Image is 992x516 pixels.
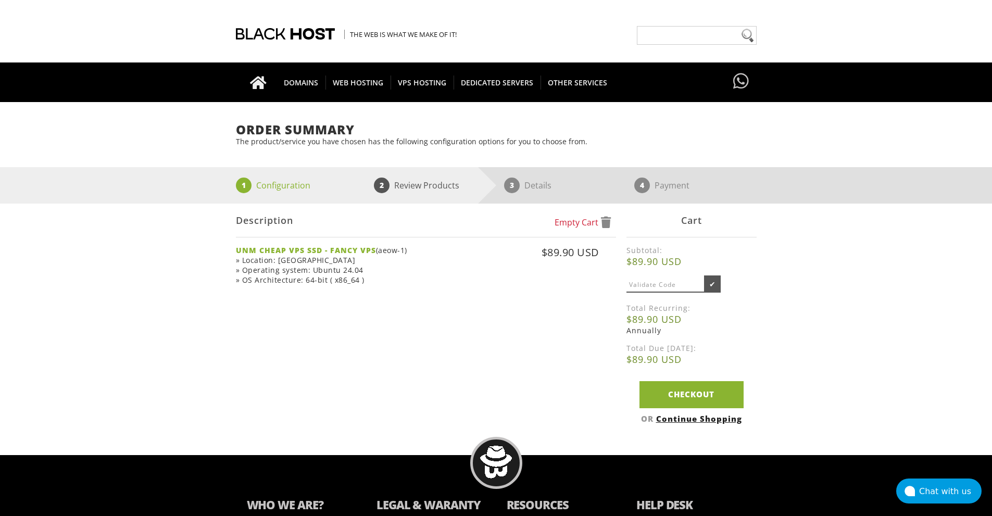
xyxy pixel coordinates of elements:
[454,75,541,90] span: DEDICATED SERVERS
[236,245,376,255] strong: UNM CHEAP VPS SSD - FANCY VPS
[236,178,252,193] span: 1
[634,178,650,193] span: 4
[391,62,454,102] a: VPS HOSTING
[277,75,326,90] span: DOMAINS
[626,245,757,255] label: Subtotal:
[240,62,277,102] a: Go to homepage
[325,62,391,102] a: WEB HOSTING
[504,178,520,193] span: 3
[391,75,454,90] span: VPS HOSTING
[507,497,616,515] b: RESOURCES
[541,62,614,102] a: OTHER SERVICES
[655,178,689,193] p: Payment
[626,325,661,335] span: Annually
[626,204,757,237] div: Cart
[236,245,445,285] div: (aeow-1) » Location: [GEOGRAPHIC_DATA] » Operating system: Ubuntu 24.04 » OS Architecture: 64-bit...
[626,313,757,325] b: $89.90 USD
[636,497,746,515] b: HELP DESK
[247,497,356,515] b: WHO WE ARE?
[454,62,541,102] a: DEDICATED SERVERS
[626,303,757,313] label: Total Recurring:
[626,353,757,366] b: $89.90 USD
[626,413,757,424] div: OR
[731,62,751,101] a: Have questions?
[704,275,721,293] input: ✔
[277,62,326,102] a: DOMAINS
[376,497,486,515] b: LEGAL & WARANTY
[637,26,757,45] input: Need help?
[656,413,742,424] a: Continue Shopping
[374,178,390,193] span: 2
[919,486,982,496] div: Chat with us
[394,178,459,193] p: Review Products
[256,178,310,193] p: Configuration
[555,217,611,228] a: Empty Cart
[626,278,705,293] input: Validate Code
[639,381,744,408] a: Checkout
[480,446,512,479] img: BlackHOST mascont, Blacky.
[541,75,614,90] span: OTHER SERVICES
[325,75,391,90] span: WEB HOSTING
[236,136,757,146] p: The product/service you have chosen has the following configuration options for you to choose from.
[896,479,982,504] button: Chat with us
[626,343,757,353] label: Total Due [DATE]:
[524,178,551,193] p: Details
[626,255,757,268] b: $89.90 USD
[236,204,616,237] div: Description
[447,245,599,281] div: $89.90 USD
[236,123,757,136] h1: Order Summary
[344,30,457,39] span: The Web is what we make of it!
